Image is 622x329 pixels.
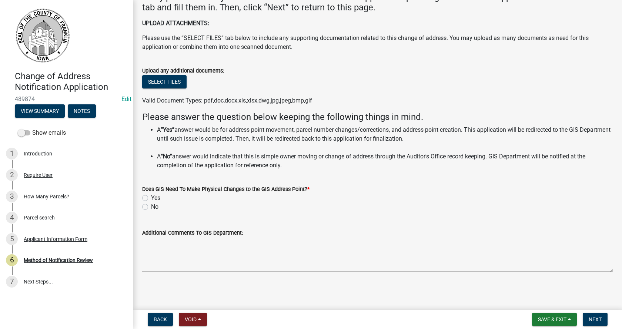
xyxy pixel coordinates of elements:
[157,152,613,170] li: A answer would indicate that this is simple owner moving or change of address through the Auditor...
[185,316,197,322] span: Void
[121,95,131,103] a: Edit
[151,194,160,202] label: Yes
[161,126,174,133] strong: “Yes”
[24,215,55,220] div: Parcel search
[68,108,96,114] wm-modal-confirm: Notes
[6,233,18,245] div: 5
[15,8,70,63] img: Franklin County, Iowa
[532,313,577,326] button: Save & Exit
[6,254,18,266] div: 6
[142,112,613,122] h4: Please answer the question below keeping the following things in mind.
[589,316,602,322] span: Next
[142,75,187,88] button: Select files
[24,172,53,178] div: Require User
[6,212,18,224] div: 4
[154,316,167,322] span: Back
[583,313,608,326] button: Next
[179,313,207,326] button: Void
[157,125,613,152] li: A answer would be for address point movement, parcel number changes/corrections, and address poin...
[6,169,18,181] div: 2
[538,316,566,322] span: Save & Exit
[142,231,243,236] label: Additional Comments To GIS Department:
[121,95,131,103] wm-modal-confirm: Edit Application Number
[15,108,65,114] wm-modal-confirm: Summary
[148,313,173,326] button: Back
[142,68,224,74] label: Upload any additional documents:
[142,97,312,104] span: Valid Document Types: pdf,doc,docx,xls,xlsx,dwg,jpg,jpeg,bmp,gif
[24,258,93,263] div: Method of Notification Review
[6,191,18,202] div: 3
[15,104,65,118] button: View Summary
[18,128,66,137] label: Show emails
[161,153,172,160] strong: “No”
[24,194,69,199] div: How Many Parcels?
[142,20,209,27] strong: UPLOAD ATTACHMENTS:
[142,34,613,51] p: Please use the “SELECT FILES” tab below to include any supporting documentation related to this c...
[24,236,87,242] div: Applicant Information Form
[15,95,118,103] span: 489874
[6,276,18,288] div: 7
[151,202,158,211] label: No
[24,151,52,156] div: Introduction
[142,187,310,192] label: Does GIS Need To Make Physical Changes to the GIS Address Point?
[6,148,18,160] div: 1
[15,71,127,93] h4: Change of Address Notification Application
[68,104,96,118] button: Notes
